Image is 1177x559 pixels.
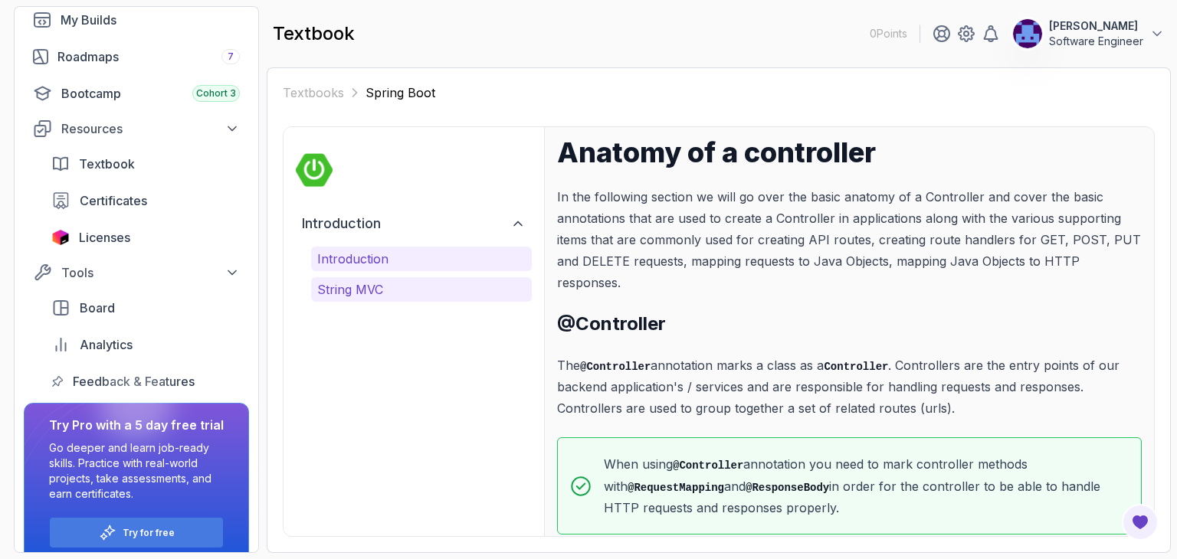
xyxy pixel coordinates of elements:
[24,78,249,109] a: bootcamp
[283,83,344,102] a: Textbooks
[24,5,249,35] a: builds
[42,222,249,253] a: licenses
[24,41,249,72] a: roadmaps
[311,277,532,302] button: String MVC
[746,482,829,494] code: @ResponseBody
[42,293,249,323] a: board
[557,312,1142,336] h2: @Controller
[80,299,115,317] span: Board
[123,527,175,539] a: Try for free
[24,115,249,142] button: Resources
[317,250,526,268] p: Introduction
[824,361,888,373] code: Controller
[42,366,249,397] a: feedback
[557,137,1142,168] h1: Anatomy of a controller
[296,207,532,240] button: Introduction
[79,228,130,247] span: Licenses
[296,152,333,188] img: spring-boot logo
[42,329,249,360] a: analytics
[228,51,234,63] span: 7
[1013,19,1042,48] img: user profile image
[557,186,1142,293] p: In the following section we will go over the basic anatomy of a Controller and cover the basic an...
[51,230,70,245] img: jetbrains icon
[870,26,907,41] p: 0 Points
[57,47,240,66] div: Roadmaps
[196,87,236,100] span: Cohort 3
[73,372,195,391] span: Feedback & Features
[311,247,532,271] button: Introduction
[1122,504,1159,541] button: Open Feedback Button
[628,482,724,494] code: @RequestMapping
[1049,34,1143,49] p: Software Engineer
[42,185,249,216] a: certificates
[580,361,651,373] code: @Controller
[80,191,147,210] span: Certificates
[24,259,249,286] button: Tools
[80,335,133,354] span: Analytics
[61,84,240,103] div: Bootcamp
[1049,18,1143,34] p: [PERSON_NAME]
[604,453,1129,518] p: When using annotation you need to mark controller methods with and in order for the controller to...
[49,440,224,502] p: Go deeper and learn job-ready skills. Practice with real-world projects, take assessments, and ea...
[302,213,381,234] h2: Introduction
[61,11,240,29] div: My Builds
[1012,18,1165,49] button: user profile image[PERSON_NAME]Software Engineer
[42,149,249,179] a: textbook
[79,155,135,173] span: Textbook
[366,85,435,100] span: Spring Boot
[61,263,240,282] div: Tools
[673,459,743,472] code: @Controller
[273,21,355,46] h2: textbook
[557,355,1142,420] p: The annotation marks a class as a . Controllers are the entry points of our backend application's...
[61,119,240,138] div: Resources
[317,280,526,299] p: String MVC
[49,517,224,548] button: Try for free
